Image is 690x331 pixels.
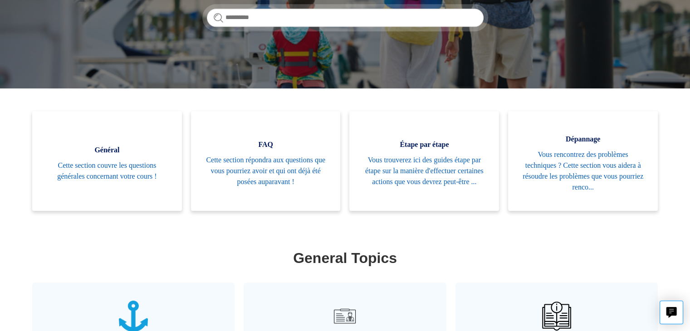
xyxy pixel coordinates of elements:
[660,301,683,324] button: Live chat
[207,9,484,27] input: Rechercher
[330,302,359,331] img: 01JRG6G4NA4NJ1BVG8MJM761YH
[542,302,571,331] img: 01JHREV2E6NG3DHE8VTG8QH796
[508,111,658,211] a: Dépannage Vous rencontrez des problèmes techniques ? Cette section vous aidera à résoudre les pro...
[32,111,182,211] a: Général Cette section couvre les questions générales concernant votre cours !
[349,111,499,211] a: Étape par étape Vous trouverez ici des guides étape par étape sur la manière d'effectuer certaine...
[363,139,485,150] span: Étape par étape
[522,149,644,193] span: Vous rencontrez des problèmes techniques ? Cette section vous aidera à résoudre les problèmes que...
[363,155,485,187] span: Vous trouverez ici des guides étape par étape sur la manière d'effectuer certaines actions que vo...
[34,247,656,269] h1: General Topics
[522,134,644,145] span: Dépannage
[46,160,168,182] span: Cette section couvre les questions générales concernant votre cours !
[205,155,327,187] span: Cette section répondra aux questions que vous pourriez avoir et qui ont déjà été posées auparavant !
[205,139,327,150] span: FAQ
[46,145,168,156] span: Général
[191,111,341,211] a: FAQ Cette section répondra aux questions que vous pourriez avoir et qui ont déjà été posées aupar...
